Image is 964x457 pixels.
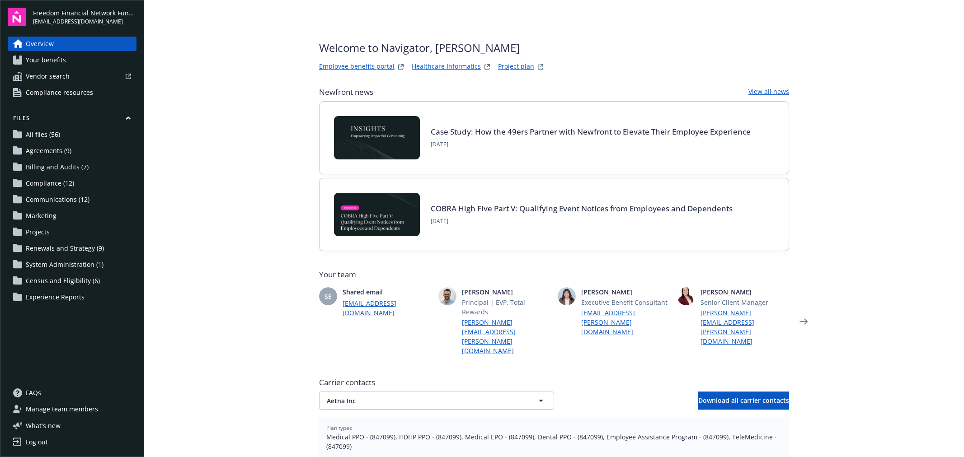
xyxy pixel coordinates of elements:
a: Vendor search [8,69,136,84]
span: [EMAIL_ADDRESS][DOMAIN_NAME] [33,18,136,26]
button: Files [8,114,136,126]
a: projectPlanWebsite [535,61,546,72]
span: Executive Benefit Consultant [581,298,670,307]
span: System Administration (1) [26,257,103,272]
span: Compliance (12) [26,176,74,191]
span: Manage team members [26,402,98,416]
a: Healthcare Informatics [412,61,481,72]
a: System Administration (1) [8,257,136,272]
button: Freedom Financial Network Funding, LLC[EMAIL_ADDRESS][DOMAIN_NAME] [33,8,136,26]
span: Communications (12) [26,192,89,207]
span: Your team [319,269,789,280]
span: [PERSON_NAME] [462,287,550,297]
a: Agreements (9) [8,144,136,158]
span: Aetna Inc [327,396,515,406]
span: Census and Eligibility (6) [26,274,100,288]
a: springbukWebsite [482,61,493,72]
a: Your benefits [8,53,136,67]
span: [PERSON_NAME] [581,287,670,297]
span: Plan types [326,424,782,432]
div: Log out [26,435,48,449]
span: Experience Reports [26,290,85,304]
a: Renewals and Strategy (9) [8,241,136,256]
span: Compliance resources [26,85,93,100]
img: navigator-logo.svg [8,8,26,26]
img: photo [558,287,576,305]
span: Freedom Financial Network Funding, LLC [33,8,136,18]
span: Renewals and Strategy (9) [26,241,104,256]
a: Next [796,314,811,329]
a: Experience Reports [8,290,136,304]
span: Carrier contacts [319,377,789,388]
a: [PERSON_NAME][EMAIL_ADDRESS][PERSON_NAME][DOMAIN_NAME] [701,308,789,346]
a: Employee benefits portal [319,61,395,72]
img: photo [677,287,695,305]
span: Shared email [343,287,431,297]
img: BLOG-Card Image - Compliance - COBRA High Five Pt 5 - 09-11-25.jpg [334,193,420,236]
img: photo [438,287,456,305]
a: [PERSON_NAME][EMAIL_ADDRESS][PERSON_NAME][DOMAIN_NAME] [462,317,550,355]
button: Aetna Inc [319,392,554,410]
span: Vendor search [26,69,70,84]
span: [DATE] [431,217,733,225]
span: Agreements (9) [26,144,71,158]
a: Communications (12) [8,192,136,207]
a: Case Study: How the 49ers Partner with Newfront to Elevate Their Employee Experience [431,126,751,137]
a: striveWebsite [395,61,406,72]
a: Projects [8,225,136,239]
a: Manage team members [8,402,136,416]
a: [EMAIL_ADDRESS][PERSON_NAME][DOMAIN_NAME] [581,308,670,336]
a: Compliance resources [8,85,136,100]
a: [EMAIL_ADDRESS][DOMAIN_NAME] [343,298,431,317]
span: SE [324,292,332,301]
span: Billing and Audits (7) [26,160,89,174]
span: Download all carrier contacts [698,396,789,405]
a: Project plan [498,61,534,72]
span: FAQs [26,386,41,400]
span: What ' s new [26,421,61,430]
a: View all news [748,87,789,98]
span: Projects [26,225,50,239]
span: Principal | EVP, Total Rewards [462,298,550,317]
img: Card Image - INSIGHTS copy.png [334,116,420,159]
span: Newfront news [319,87,373,98]
span: [DATE] [431,140,751,149]
span: [PERSON_NAME] [701,287,789,297]
a: Census and Eligibility (6) [8,274,136,288]
span: Marketing [26,209,56,223]
a: Overview [8,37,136,51]
a: Billing and Audits (7) [8,160,136,174]
span: Your benefits [26,53,66,67]
a: Marketing [8,209,136,223]
button: Download all carrier contacts [698,392,789,410]
button: What's new [8,421,75,430]
a: FAQs [8,386,136,400]
span: Medical PPO - (847099), HDHP PPO - (847099), Medical EPO - (847099), Dental PPO - (847099), Emplo... [326,432,782,451]
span: Senior Client Manager [701,298,789,307]
a: Compliance (12) [8,176,136,191]
span: Overview [26,37,54,51]
span: Welcome to Navigator , [PERSON_NAME] [319,40,546,56]
a: All files (56) [8,127,136,142]
a: COBRA High Five Part V: Qualifying Event Notices from Employees and Dependents [431,203,733,214]
span: All files (56) [26,127,60,142]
